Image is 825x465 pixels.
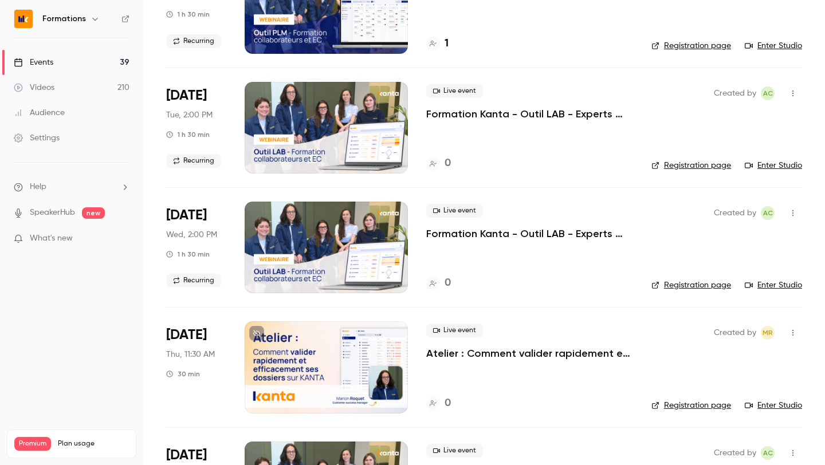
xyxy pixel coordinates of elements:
a: 0 [426,396,451,411]
a: Atelier : Comment valider rapidement et efficacement ses dossiers sur [PERSON_NAME] [426,346,633,360]
div: Oct 23 Thu, 11:30 AM (Europe/Paris) [166,321,226,413]
a: Enter Studio [745,279,802,291]
span: [DATE] [166,326,207,344]
span: MR [763,326,773,340]
span: Created by [714,206,756,220]
span: Anaïs Cachelou [761,206,775,220]
a: Enter Studio [745,40,802,52]
span: Live event [426,324,483,337]
a: 0 [426,156,451,171]
span: Plan usage [58,439,129,448]
a: Formation Kanta - Outil LAB - Experts Comptables & Collaborateurs [426,107,633,121]
span: What's new [30,232,73,245]
span: new [82,207,105,219]
span: AC [763,86,773,100]
a: Registration page [651,279,731,291]
span: Live event [426,444,483,458]
span: Created by [714,326,756,340]
a: Enter Studio [745,160,802,171]
a: Registration page [651,400,731,411]
span: AC [763,446,773,460]
a: SpeakerHub [30,207,75,219]
span: [DATE] [166,206,207,224]
span: AC [763,206,773,220]
span: Anaïs Cachelou [761,86,775,100]
li: help-dropdown-opener [14,181,129,193]
span: Recurring [166,274,221,287]
div: Events [14,57,53,68]
a: Registration page [651,160,731,171]
a: Enter Studio [745,400,802,411]
span: Created by [714,86,756,100]
h4: 0 [445,156,451,171]
span: Live event [426,204,483,218]
a: Registration page [651,40,731,52]
iframe: Noticeable Trigger [116,234,129,244]
div: Settings [14,132,60,144]
div: 30 min [166,369,200,379]
img: Formations [14,10,33,28]
a: Formation Kanta - Outil LAB - Experts Comptables & Collaborateurs [426,227,633,241]
h6: Formations [42,13,86,25]
a: 0 [426,275,451,291]
div: 1 h 30 min [166,130,210,139]
span: Tue, 2:00 PM [166,109,213,121]
span: Anaïs Cachelou [761,446,775,460]
h4: 1 [445,36,449,52]
span: Wed, 2:00 PM [166,229,217,241]
span: Marion Roquet [761,326,775,340]
span: Live event [426,84,483,98]
span: Premium [14,437,51,451]
div: 1 h 30 min [166,250,210,259]
span: Recurring [166,34,221,48]
a: 1 [426,36,449,52]
span: Thu, 11:30 AM [166,349,215,360]
span: [DATE] [166,86,207,105]
span: Help [30,181,46,193]
h4: 0 [445,396,451,411]
span: Recurring [166,154,221,168]
h4: 0 [445,275,451,291]
div: Videos [14,82,54,93]
span: [DATE] [166,446,207,464]
span: Created by [714,446,756,460]
div: 1 h 30 min [166,10,210,19]
div: Audience [14,107,65,119]
div: Oct 21 Tue, 2:00 PM (Europe/Paris) [166,82,226,174]
div: Oct 22 Wed, 2:00 PM (Europe/Paris) [166,202,226,293]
